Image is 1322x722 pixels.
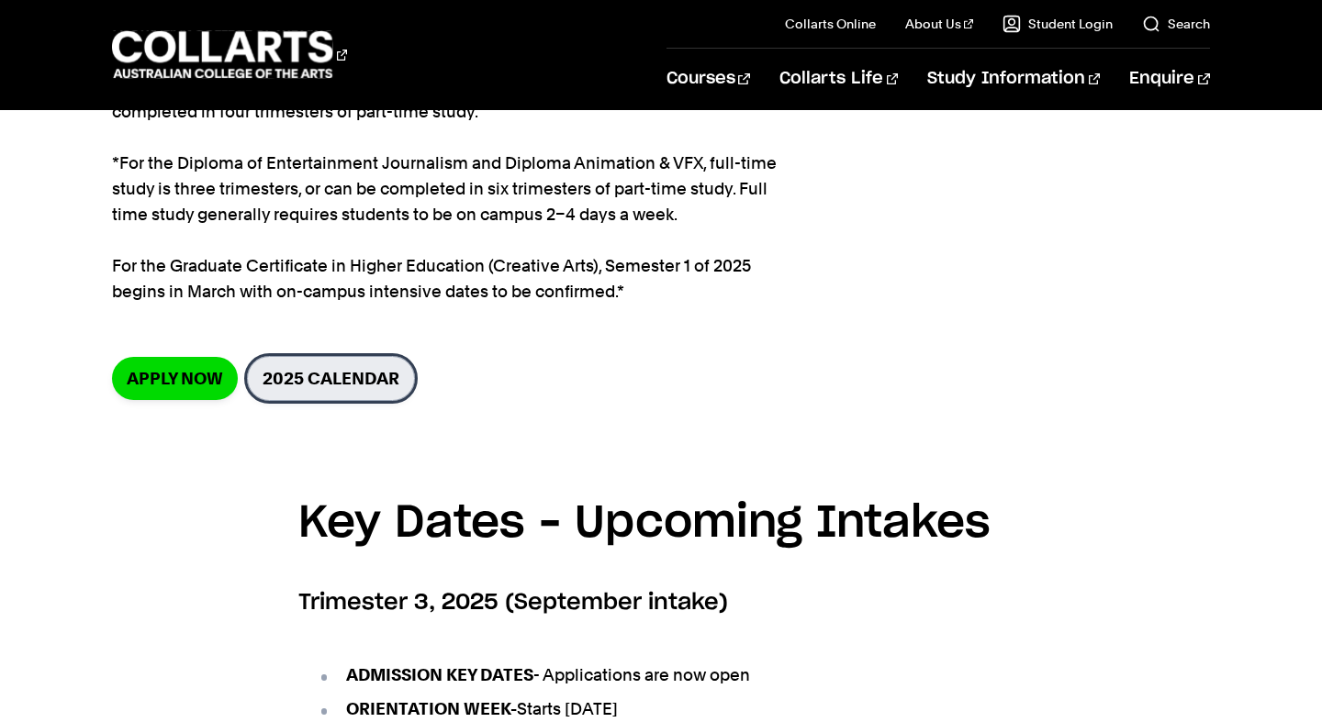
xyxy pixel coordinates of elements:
a: Search [1142,15,1210,33]
a: Apply now [112,357,238,400]
h3: Key Dates – Upcoming Intakes [298,489,1024,560]
strong: ADMISSION KEY DATES [346,665,533,684]
a: About Us [905,15,973,33]
li: - Applications are now open [317,662,1024,688]
strong: ORIENTATION WEEK- [346,699,517,718]
a: Collarts Life [779,49,898,109]
li: Starts [DATE] [317,696,1024,722]
a: Student Login [1003,15,1113,33]
div: Go to homepage [112,28,347,81]
a: Courses [667,49,750,109]
h6: Trimester 3, 2025 (September intake) [298,586,1024,619]
a: Enquire [1129,49,1209,109]
a: 2025 Calendar [247,356,415,401]
a: Collarts Online [785,15,876,33]
a: Study Information [927,49,1100,109]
